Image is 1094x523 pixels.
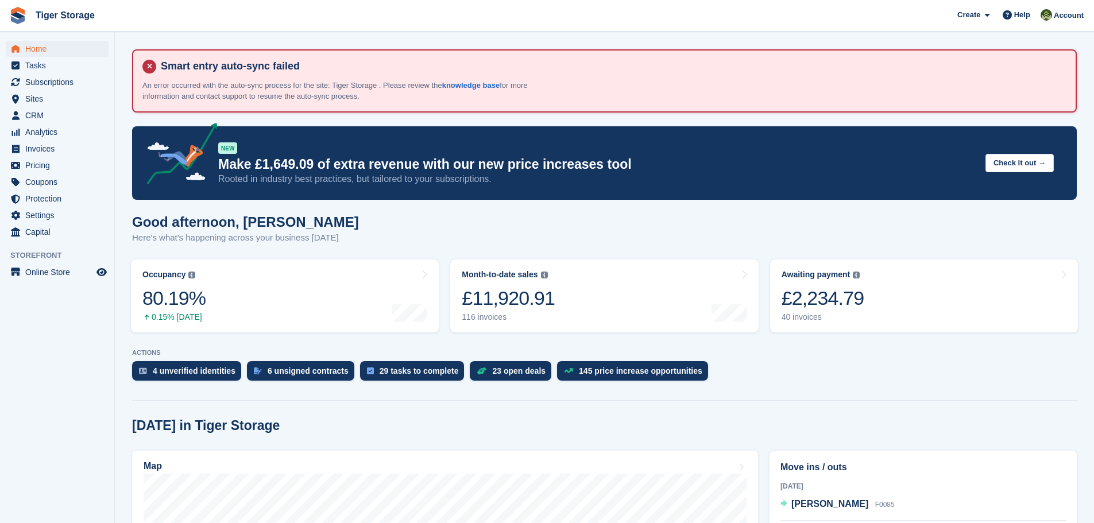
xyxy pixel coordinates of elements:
a: 23 open deals [470,361,557,386]
a: menu [6,157,109,173]
a: menu [6,107,109,123]
span: Pricing [25,157,94,173]
a: 29 tasks to complete [360,361,470,386]
a: knowledge base [442,81,500,90]
a: menu [6,91,109,107]
a: menu [6,207,109,223]
div: 23 open deals [492,366,546,375]
p: ACTIONS [132,349,1077,357]
span: Online Store [25,264,94,280]
span: CRM [25,107,94,123]
a: Occupancy 80.19% 0.15% [DATE] [131,259,439,332]
div: 116 invoices [462,312,555,322]
div: 80.19% [142,286,206,310]
div: 29 tasks to complete [380,366,459,375]
span: Protection [25,191,94,207]
div: 6 unsigned contracts [268,366,349,375]
a: [PERSON_NAME] F0085 [780,497,895,512]
div: NEW [218,142,237,154]
a: Month-to-date sales £11,920.91 116 invoices [450,259,758,332]
a: 4 unverified identities [132,361,247,386]
span: Subscriptions [25,74,94,90]
img: icon-info-grey-7440780725fd019a000dd9b08b2336e03edf1995a4989e88bcd33f0948082b44.svg [853,272,860,278]
span: Create [957,9,980,21]
span: Invoices [25,141,94,157]
img: price-adjustments-announcement-icon-8257ccfd72463d97f412b2fc003d46551f7dbcb40ab6d574587a9cd5c0d94... [137,123,218,188]
img: contract_signature_icon-13c848040528278c33f63329250d36e43548de30e8caae1d1a13099fd9432cc5.svg [254,367,262,374]
a: menu [6,124,109,140]
img: task-75834270c22a3079a89374b754ae025e5fb1db73e45f91037f5363f120a921f8.svg [367,367,374,374]
div: [DATE] [780,481,1066,491]
div: Awaiting payment [782,270,851,280]
span: [PERSON_NAME] [791,499,868,509]
a: menu [6,141,109,157]
img: icon-info-grey-7440780725fd019a000dd9b08b2336e03edf1995a4989e88bcd33f0948082b44.svg [188,272,195,278]
a: menu [6,41,109,57]
span: F0085 [875,501,895,509]
img: price_increase_opportunities-93ffe204e8149a01c8c9dc8f82e8f89637d9d84a8eef4429ea346261dce0b2c0.svg [564,368,573,373]
div: £11,920.91 [462,286,555,310]
img: Matthew Ellwood [1041,9,1052,21]
a: Tiger Storage [31,6,99,25]
a: Awaiting payment £2,234.79 40 invoices [770,259,1078,332]
a: menu [6,74,109,90]
span: Coupons [25,174,94,190]
p: An error occurred with the auto-sync process for the site: Tiger Storage . Please review the for ... [142,80,544,102]
a: 6 unsigned contracts [247,361,360,386]
div: 40 invoices [782,312,864,322]
img: deal-1b604bf984904fb50ccaf53a9ad4b4a5d6e5aea283cecdc64d6e3604feb123c2.svg [477,367,486,375]
span: Tasks [25,57,94,73]
a: Preview store [95,265,109,279]
span: Storefront [10,250,114,261]
span: Home [25,41,94,57]
img: verify_identity-adf6edd0f0f0b5bbfe63781bf79b02c33cf7c696d77639b501bdc392416b5a36.svg [139,367,147,374]
a: menu [6,57,109,73]
h2: [DATE] in Tiger Storage [132,418,280,433]
div: 145 price increase opportunities [579,366,702,375]
span: Capital [25,224,94,240]
div: Occupancy [142,270,185,280]
a: menu [6,191,109,207]
h4: Smart entry auto-sync failed [156,60,1066,73]
img: stora-icon-8386f47178a22dfd0bd8f6a31ec36ba5ce8667c1dd55bd0f319d3a0aa187defe.svg [9,7,26,24]
span: Analytics [25,124,94,140]
h2: Map [144,461,162,471]
div: £2,234.79 [782,286,864,310]
button: Check it out → [985,154,1054,173]
h1: Good afternoon, [PERSON_NAME] [132,214,359,230]
img: icon-info-grey-7440780725fd019a000dd9b08b2336e03edf1995a4989e88bcd33f0948082b44.svg [541,272,548,278]
div: 0.15% [DATE] [142,312,206,322]
span: Sites [25,91,94,107]
div: 4 unverified identities [153,366,235,375]
a: menu [6,224,109,240]
h2: Move ins / outs [780,460,1066,474]
span: Help [1014,9,1030,21]
a: 145 price increase opportunities [557,361,714,386]
a: menu [6,264,109,280]
span: Account [1054,10,1084,21]
p: Here's what's happening across your business [DATE] [132,231,359,245]
p: Make £1,649.09 of extra revenue with our new price increases tool [218,156,976,173]
p: Rooted in industry best practices, but tailored to your subscriptions. [218,173,976,185]
span: Settings [25,207,94,223]
a: menu [6,174,109,190]
div: Month-to-date sales [462,270,538,280]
